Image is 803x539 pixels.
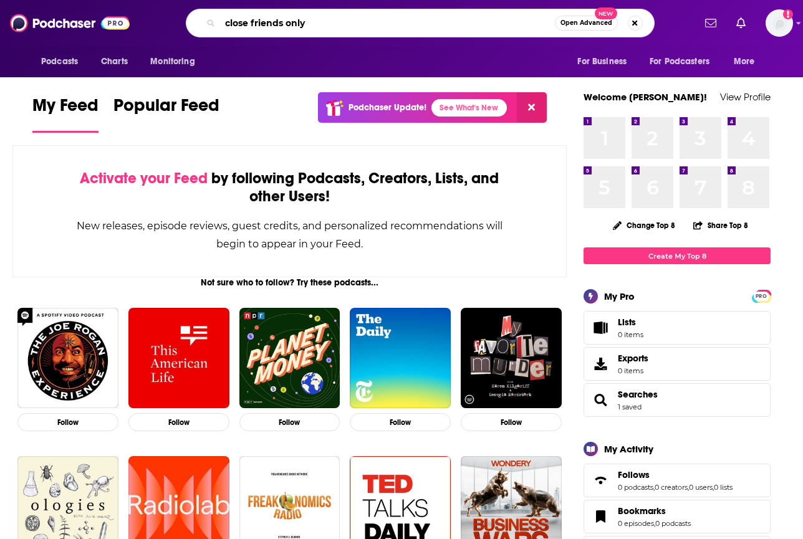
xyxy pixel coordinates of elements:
[588,355,613,373] span: Exports
[714,483,733,492] a: 0 lists
[618,469,733,480] a: Follows
[618,353,648,364] span: Exports
[186,9,655,37] div: Search podcasts, credits, & more...
[618,483,653,492] a: 0 podcasts
[700,12,721,34] a: Show notifications dropdown
[239,308,340,409] img: Planet Money
[350,308,451,409] img: The Daily
[689,483,713,492] a: 0 users
[618,330,643,339] span: 0 items
[461,413,562,431] button: Follow
[618,519,654,528] a: 0 episodes
[766,9,793,37] span: Logged in as Goodboy8
[725,50,771,74] button: open menu
[32,95,99,123] span: My Feed
[655,519,691,528] a: 0 podcasts
[150,53,195,70] span: Monitoring
[584,311,771,345] a: Lists
[618,317,636,328] span: Lists
[17,413,118,431] button: Follow
[101,53,128,70] span: Charts
[618,389,658,400] a: Searches
[128,308,229,409] img: This American Life
[17,308,118,409] img: The Joe Rogan Experience
[605,217,683,233] button: Change Top 8
[734,53,755,70] span: More
[618,469,650,480] span: Follows
[584,347,771,381] a: Exports
[560,20,612,26] span: Open Advanced
[731,12,751,34] a: Show notifications dropdown
[588,391,613,409] a: Searches
[584,464,771,497] span: Follows
[75,169,504,206] div: by following Podcasts, Creators, Lists, and other Users!
[584,247,771,264] a: Create My Top 8
[577,53,627,70] span: For Business
[650,53,709,70] span: For Podcasters
[431,99,507,117] a: See What's New
[113,95,219,133] a: Popular Feed
[713,483,714,492] span: ,
[142,50,211,74] button: open menu
[688,483,689,492] span: ,
[588,319,613,336] span: Lists
[642,50,728,74] button: open menu
[10,11,130,35] img: Podchaser - Follow, Share and Rate Podcasts
[12,277,567,288] div: Not sure who to follow? Try these podcasts...
[653,483,655,492] span: ,
[754,292,769,301] span: PRO
[655,483,688,492] a: 0 creators
[350,413,451,431] button: Follow
[766,9,793,37] button: Show profile menu
[584,91,707,103] a: Welcome [PERSON_NAME]!
[32,95,99,133] a: My Feed
[783,9,793,19] svg: Add a profile image
[220,13,555,33] input: Search podcasts, credits, & more...
[766,9,793,37] img: User Profile
[32,50,94,74] button: open menu
[349,102,426,113] p: Podchaser Update!
[595,7,617,19] span: New
[618,403,642,411] a: 1 saved
[41,53,78,70] span: Podcasts
[80,169,208,188] span: Activate your Feed
[588,508,613,525] a: Bookmarks
[720,91,771,103] a: View Profile
[754,291,769,300] a: PRO
[584,383,771,417] span: Searches
[584,500,771,533] span: Bookmarks
[618,505,666,517] span: Bookmarks
[618,366,648,375] span: 0 items
[654,519,655,528] span: ,
[693,213,749,237] button: Share Top 8
[239,413,340,431] button: Follow
[588,472,613,489] a: Follows
[618,317,643,328] span: Lists
[604,443,653,455] div: My Activity
[113,95,219,123] span: Popular Feed
[604,290,635,302] div: My Pro
[555,16,618,31] button: Open AdvancedNew
[569,50,642,74] button: open menu
[618,505,691,517] a: Bookmarks
[461,308,562,409] img: My Favorite Murder with Karen Kilgariff and Georgia Hardstark
[93,50,135,74] a: Charts
[75,217,504,253] div: New releases, episode reviews, guest credits, and personalized recommendations will begin to appe...
[128,413,229,431] button: Follow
